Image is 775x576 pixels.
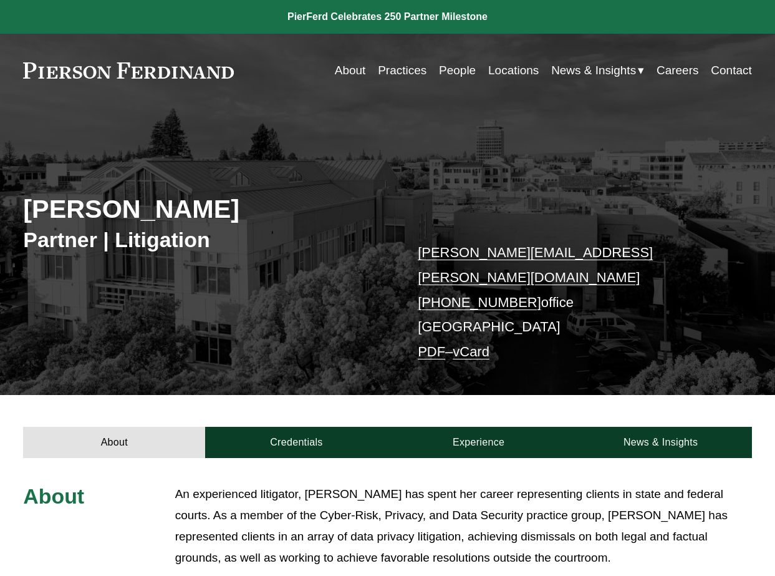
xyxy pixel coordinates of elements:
[551,59,644,82] a: folder dropdown
[23,227,387,253] h3: Partner | Litigation
[570,427,752,458] a: News & Insights
[335,59,366,82] a: About
[439,59,476,82] a: People
[418,295,541,310] a: [PHONE_NUMBER]
[388,427,570,458] a: Experience
[418,245,653,285] a: [PERSON_NAME][EMAIL_ADDRESS][PERSON_NAME][DOMAIN_NAME]
[378,59,426,82] a: Practices
[551,60,636,81] span: News & Insights
[657,59,698,82] a: Careers
[453,344,489,359] a: vCard
[175,484,752,569] p: An experienced litigator, [PERSON_NAME] has spent her career representing clients in state and fe...
[418,344,445,359] a: PDF
[23,193,387,225] h2: [PERSON_NAME]
[711,59,751,82] a: Contact
[205,427,387,458] a: Credentials
[23,427,205,458] a: About
[488,59,539,82] a: Locations
[23,484,84,508] span: About
[418,240,721,364] p: office [GEOGRAPHIC_DATA] –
